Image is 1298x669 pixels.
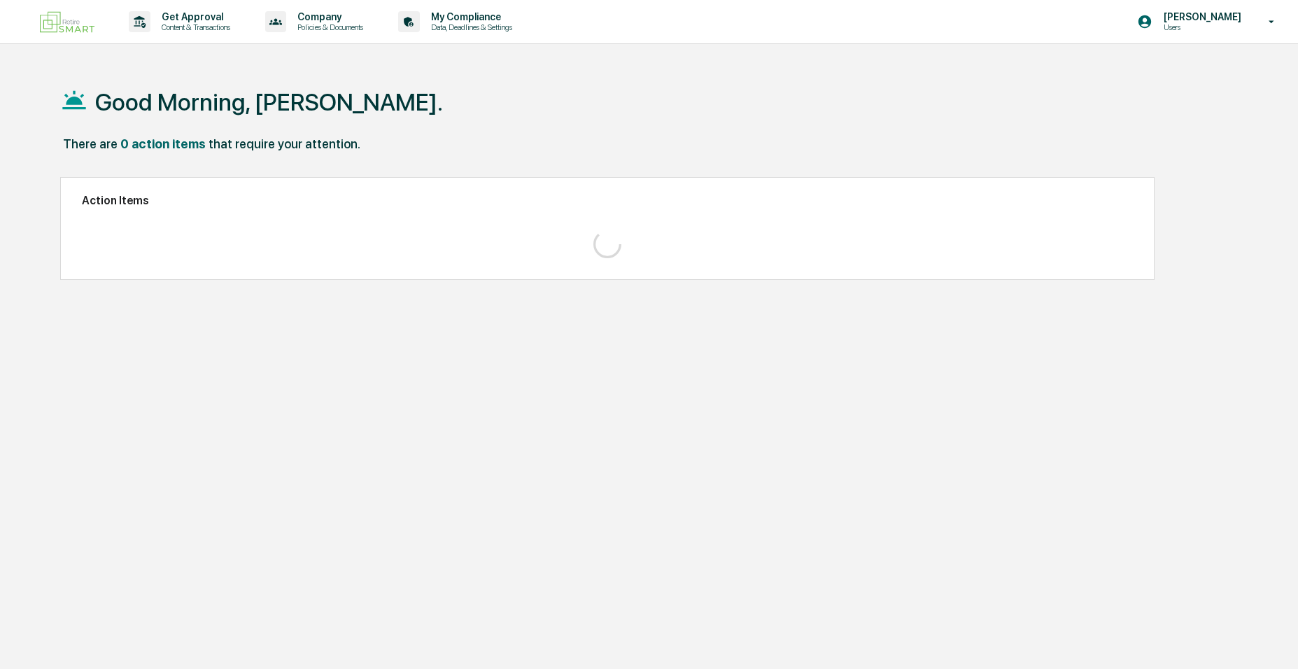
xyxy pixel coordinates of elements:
p: Company [286,11,370,22]
p: Users [1152,22,1248,32]
p: Policies & Documents [286,22,370,32]
div: 0 action items [120,136,206,151]
p: Get Approval [150,11,237,22]
p: Content & Transactions [150,22,237,32]
p: [PERSON_NAME] [1152,11,1248,22]
div: that require your attention. [209,136,360,151]
p: My Compliance [420,11,519,22]
div: There are [63,136,118,151]
h2: Action Items [82,194,1134,207]
h1: Good Morning, [PERSON_NAME]. [95,88,443,116]
p: Data, Deadlines & Settings [420,22,519,32]
img: logo [34,6,101,38]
